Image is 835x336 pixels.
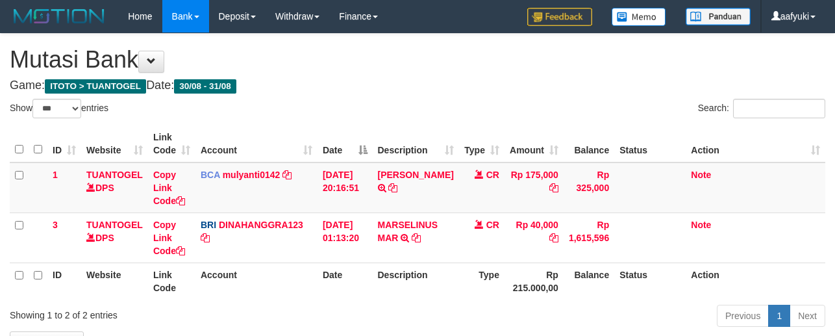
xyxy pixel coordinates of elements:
[10,99,108,118] label: Show entries
[564,125,614,162] th: Balance
[195,263,318,300] th: Account
[612,8,666,26] img: Button%20Memo.svg
[686,8,751,25] img: panduan.png
[153,220,185,256] a: Copy Link Code
[10,6,108,26] img: MOTION_logo.png
[153,170,185,206] a: Copy Link Code
[717,305,769,327] a: Previous
[790,305,825,327] a: Next
[691,170,711,180] a: Note
[318,162,373,213] td: [DATE] 20:16:51
[459,263,505,300] th: Type
[388,183,397,193] a: Copy JAJA JAHURI to clipboard
[86,220,143,230] a: TUANTOGEL
[201,170,220,180] span: BCA
[10,79,825,92] h4: Game: Date:
[219,220,303,230] a: DINAHANGGRA123
[698,99,825,118] label: Search:
[549,183,558,193] a: Copy Rp 175,000 to clipboard
[733,99,825,118] input: Search:
[686,125,825,162] th: Action: activate to sort column ascending
[223,170,280,180] a: mulyanti0142
[201,233,210,243] a: Copy DINAHANGGRA123 to clipboard
[47,125,81,162] th: ID: activate to sort column ascending
[564,162,614,213] td: Rp 325,000
[614,125,686,162] th: Status
[47,263,81,300] th: ID
[174,79,236,94] span: 30/08 - 31/08
[10,304,338,322] div: Showing 1 to 2 of 2 entries
[318,213,373,263] td: [DATE] 01:13:20
[505,162,564,213] td: Rp 175,000
[373,263,459,300] th: Description
[81,213,148,263] td: DPS
[81,162,148,213] td: DPS
[614,263,686,300] th: Status
[505,263,564,300] th: Rp 215.000,00
[486,220,499,230] span: CR
[378,170,454,180] a: [PERSON_NAME]
[53,220,58,230] span: 3
[81,125,148,162] th: Website: activate to sort column ascending
[505,213,564,263] td: Rp 40,000
[318,125,373,162] th: Date: activate to sort column descending
[81,263,148,300] th: Website
[195,125,318,162] th: Account: activate to sort column ascending
[282,170,292,180] a: Copy mulyanti0142 to clipboard
[378,220,438,243] a: MARSELINUS MAR
[32,99,81,118] select: Showentries
[527,8,592,26] img: Feedback.jpg
[318,263,373,300] th: Date
[148,263,195,300] th: Link Code
[201,220,216,230] span: BRI
[486,170,499,180] span: CR
[373,125,459,162] th: Description: activate to sort column ascending
[549,233,558,243] a: Copy Rp 40,000 to clipboard
[10,47,825,73] h1: Mutasi Bank
[148,125,195,162] th: Link Code: activate to sort column ascending
[459,125,505,162] th: Type: activate to sort column ascending
[564,213,614,263] td: Rp 1,615,596
[86,170,143,180] a: TUANTOGEL
[564,263,614,300] th: Balance
[412,233,421,243] a: Copy MARSELINUS MAR to clipboard
[768,305,790,327] a: 1
[505,125,564,162] th: Amount: activate to sort column ascending
[45,79,146,94] span: ITOTO > TUANTOGEL
[53,170,58,180] span: 1
[691,220,711,230] a: Note
[686,263,825,300] th: Action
